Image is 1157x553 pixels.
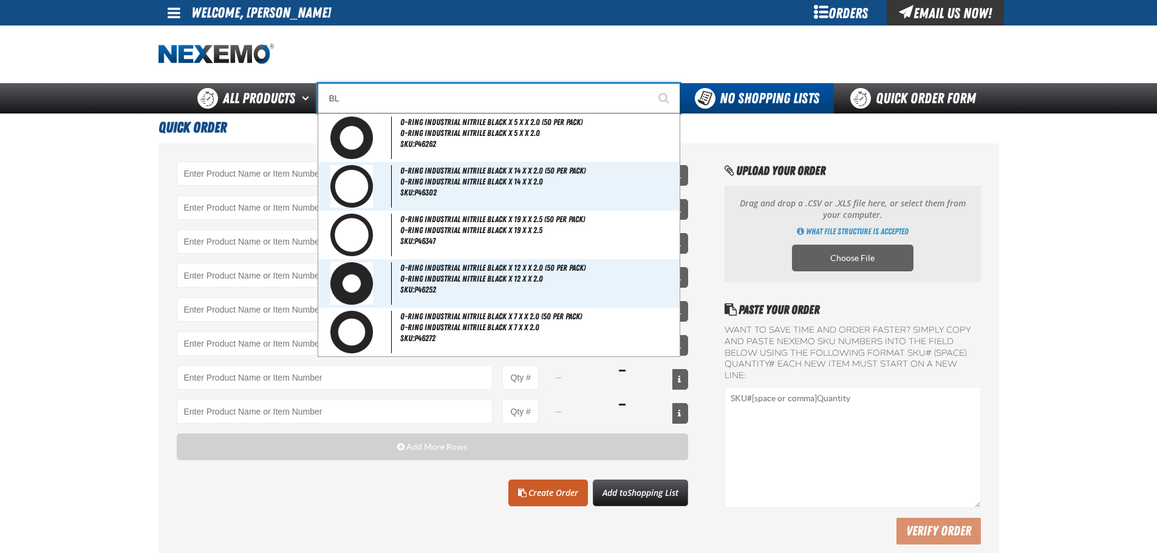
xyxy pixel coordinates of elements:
[672,403,688,424] button: View All Prices
[725,300,980,319] h2: Paste Your Order
[725,325,980,382] label: Want to save time and order faster? Simply copy and paste NEXEMO SKU numbers into the field below...
[400,274,677,284] span: O-Ring Industrial Nitrile Black x 12 x x 2.0
[330,214,373,256] img: 5b11595404757080622900-i_p46347.jpg
[177,263,493,288] : Product
[400,322,677,333] span: O-Ring Industrial Nitrile Black x 7 x x 2.0
[400,188,437,197] span: SKU:P46302
[400,117,582,127] span: O-Ring Industrial Nitrile Black x 5 x x 2.0 (50 per pack)
[672,267,688,288] button: View All Prices
[725,161,980,180] h2: Upload Your Order
[177,161,493,186] input: Product
[177,365,493,390] : Product
[672,369,688,390] button: View All Prices
[223,87,295,109] span: All Products
[400,285,436,294] span: SKU:P46252
[400,236,435,246] span: SKU:P46347
[508,480,588,506] a: Create Order
[400,166,585,175] span: O-Ring Industrial Nitrile Black x 14 x x 2.0 (50 per pack)
[330,165,373,208] img: 5b115953f4126854594976-i_p46302.jpg
[797,226,909,237] a: Get Directions of how to import multiple products using an CSV, XLSX or ODS file. Opens a popup
[672,199,688,220] button: View All Prices
[159,44,274,65] a: Home
[650,83,680,114] button: Start Searching
[593,480,688,506] button: Add toShopping List
[177,399,493,424] : Product
[400,225,677,236] span: O-Ring Industrial Nitrile Black x 19 x x 2.5
[400,263,585,273] span: O-Ring Industrial Nitrile Black x 12 x x 2.0 (50 per pack)
[672,335,688,356] button: View All Prices
[159,44,274,65] img: Nexemo logo
[400,333,435,343] span: SKU:P46272
[792,245,913,271] label: Choose CSV, XLSX or ODS file to import multiple products. Opens a popup
[502,399,539,424] input: Product Quantity
[406,442,467,452] span: Add More Rows
[502,365,539,390] input: Product Quantity
[400,214,585,224] span: O-Ring Industrial Nitrile Black x 19 x x 2.5 (50 per pack)
[672,301,688,322] button: View All Prices
[177,331,493,356] : Product
[159,119,227,136] span: Quick Order
[330,262,373,305] img: 5b115953db018820394114-i_p46252.jpg
[720,90,819,107] span: No Shopping Lists
[177,229,493,254] : Product
[672,233,688,254] button: View All Prices
[834,83,998,114] a: Quick Order Form
[672,165,688,186] button: View All Prices
[737,198,968,221] p: Drag and drop a .CSV or .XLS file here, or select them from your computer.
[627,487,678,498] span: Shopping List
[400,128,677,138] span: O-Ring Industrial Nitrile Black x 5 x x 2.0
[177,433,689,460] button: Add More Rows
[602,487,678,498] span: Add to
[400,177,677,187] span: O-Ring Industrial Nitrile Black x 14 x x 2.0
[177,297,493,322] : Product
[330,311,373,353] img: 5b115953e610d942435169-i_p46272.jpg
[680,83,834,114] button: You do not have available Shopping Lists. Open to Create a New List
[400,311,582,321] span: O-Ring Industrial Nitrile Black x 7 x x 2.0 (50 per pack)
[298,83,318,114] button: Open All Products pages
[400,139,436,149] span: SKU:P46262
[330,117,373,159] img: 5b115953dfcf4661933425-i_p46262.jpg
[318,83,680,114] input: Search
[177,195,493,220] : Product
